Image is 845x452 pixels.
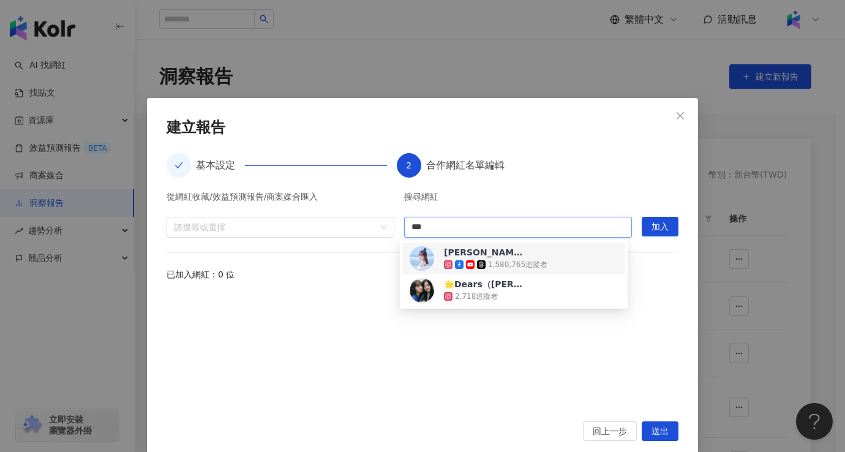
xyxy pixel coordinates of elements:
button: 加入 [642,217,678,236]
button: 回上一步 [583,421,637,441]
span: close [675,111,685,121]
div: 簡廷芮 [402,243,625,274]
button: Close [668,104,693,128]
span: 加入 [652,217,669,237]
div: 合作網紅名單編輯 [426,153,505,178]
img: KOL Avatar [410,246,434,271]
div: 搜尋網紅 [404,192,632,207]
div: 已加入網紅：0 位 [167,268,678,281]
div: 1,580,765 追蹤者 [488,260,547,270]
div: 🌟Dears（[PERSON_NAME]&[PERSON_NAME]）粉絲後援會 [444,278,524,290]
span: check [175,161,183,170]
span: 回上一步 [593,422,627,442]
div: 從網紅收藏/效益預測報告/商案媒合匯入 [167,192,394,207]
div: 建立報告 [167,118,678,138]
div: 🌟Dears（簡廷芮&安婕希）粉絲後援會 [402,274,625,306]
button: 送出 [642,421,678,441]
span: 送出 [652,422,669,442]
div: [PERSON_NAME] [444,246,524,258]
span: 2 [406,160,411,170]
div: 基本設定 [196,153,245,178]
div: 2,718 追蹤者 [455,292,498,302]
img: KOL Avatar [410,278,434,303]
